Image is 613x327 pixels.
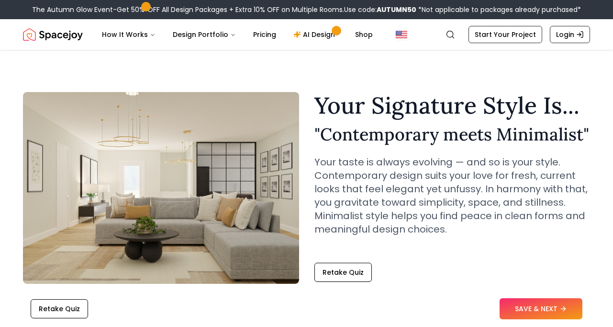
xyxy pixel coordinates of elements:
[286,25,346,44] a: AI Design
[23,19,590,50] nav: Global
[31,299,88,318] button: Retake Quiz
[23,25,83,44] a: Spacejoy
[314,263,372,282] button: Retake Quiz
[396,29,407,40] img: United States
[245,25,284,44] a: Pricing
[347,25,380,44] a: Shop
[416,5,581,14] span: *Not applicable to packages already purchased*
[468,26,542,43] a: Start Your Project
[94,25,380,44] nav: Main
[23,25,83,44] img: Spacejoy Logo
[500,298,582,319] button: SAVE & NEXT
[314,155,591,236] p: Your taste is always evolving — and so is your style. Contemporary design suits your love for fre...
[314,125,591,144] h2: " Contemporary meets Minimalist "
[23,92,299,284] img: Contemporary meets Minimalist Style Example
[550,26,590,43] a: Login
[314,94,591,117] h1: Your Signature Style Is...
[165,25,244,44] button: Design Portfolio
[377,5,416,14] b: AUTUMN50
[32,5,581,14] div: The Autumn Glow Event-Get 50% OFF All Design Packages + Extra 10% OFF on Multiple Rooms.
[94,25,163,44] button: How It Works
[344,5,416,14] span: Use code:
